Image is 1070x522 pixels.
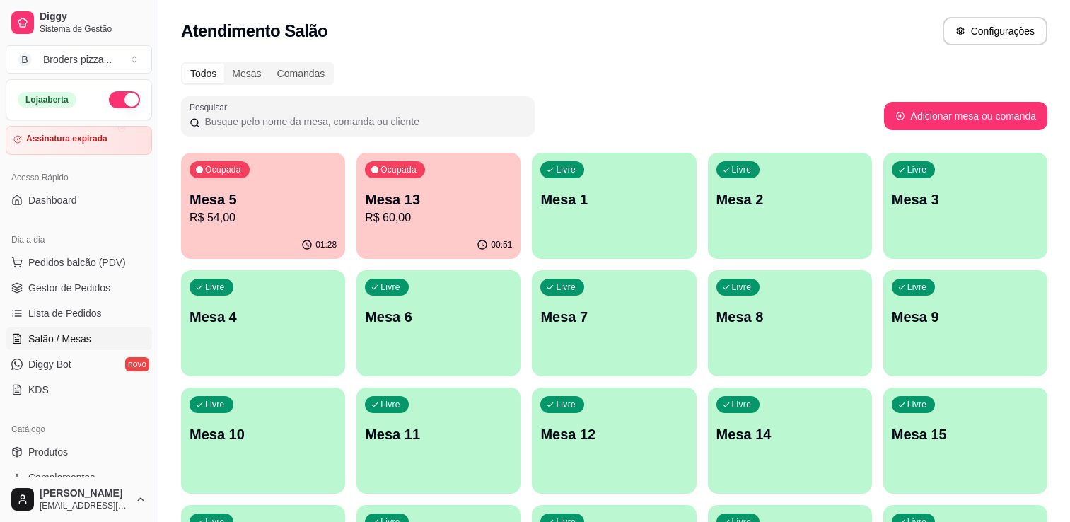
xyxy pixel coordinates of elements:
[28,306,102,320] span: Lista de Pedidos
[6,302,152,325] a: Lista de Pedidos
[6,189,152,211] a: Dashboard
[40,487,129,500] span: [PERSON_NAME]
[6,482,152,516] button: [PERSON_NAME][EMAIL_ADDRESS][DOMAIN_NAME]
[40,500,129,511] span: [EMAIL_ADDRESS][DOMAIN_NAME]
[181,388,345,494] button: LivreMesa 10
[356,270,521,376] button: LivreMesa 6
[28,383,49,397] span: KDS
[6,378,152,401] a: KDS
[205,399,225,410] p: Livre
[6,418,152,441] div: Catálogo
[181,270,345,376] button: LivreMesa 4
[6,228,152,251] div: Dia a dia
[28,357,71,371] span: Diggy Bot
[28,332,91,346] span: Salão / Mesas
[190,101,232,113] label: Pesquisar
[205,282,225,293] p: Livre
[716,307,863,327] p: Mesa 8
[181,20,327,42] h2: Atendimento Salão
[907,164,927,175] p: Livre
[43,52,112,66] div: Broders pizza ...
[365,424,512,444] p: Mesa 11
[708,388,872,494] button: LivreMesa 14
[907,282,927,293] p: Livre
[6,327,152,350] a: Salão / Mesas
[6,277,152,299] a: Gestor de Pedidos
[365,209,512,226] p: R$ 60,00
[540,424,687,444] p: Mesa 12
[40,23,146,35] span: Sistema de Gestão
[556,399,576,410] p: Livre
[190,209,337,226] p: R$ 54,00
[190,307,337,327] p: Mesa 4
[943,17,1047,45] button: Configurações
[6,441,152,463] a: Produtos
[365,190,512,209] p: Mesa 13
[28,445,68,459] span: Produtos
[556,282,576,293] p: Livre
[532,270,696,376] button: LivreMesa 7
[907,399,927,410] p: Livre
[6,466,152,489] a: Complementos
[182,64,224,83] div: Todos
[40,11,146,23] span: Diggy
[6,126,152,155] a: Assinatura expirada
[6,45,152,74] button: Select a team
[532,388,696,494] button: LivreMesa 12
[28,255,126,269] span: Pedidos balcão (PDV)
[190,424,337,444] p: Mesa 10
[732,399,752,410] p: Livre
[732,282,752,293] p: Livre
[356,153,521,259] button: OcupadaMesa 13R$ 60,0000:51
[190,190,337,209] p: Mesa 5
[716,424,863,444] p: Mesa 14
[18,92,76,108] div: Loja aberta
[732,164,752,175] p: Livre
[883,388,1047,494] button: LivreMesa 15
[6,251,152,274] button: Pedidos balcão (PDV)
[708,270,872,376] button: LivreMesa 8
[380,164,417,175] p: Ocupada
[28,281,110,295] span: Gestor de Pedidos
[491,239,512,250] p: 00:51
[532,153,696,259] button: LivreMesa 1
[28,193,77,207] span: Dashboard
[6,353,152,376] a: Diggy Botnovo
[6,6,152,40] a: DiggySistema de Gestão
[380,399,400,410] p: Livre
[356,388,521,494] button: LivreMesa 11
[884,102,1047,130] button: Adicionar mesa ou comanda
[224,64,269,83] div: Mesas
[883,270,1047,376] button: LivreMesa 9
[205,164,241,175] p: Ocupada
[892,190,1039,209] p: Mesa 3
[109,91,140,108] button: Alterar Status
[18,52,32,66] span: B
[365,307,512,327] p: Mesa 6
[269,64,333,83] div: Comandas
[716,190,863,209] p: Mesa 2
[28,470,95,485] span: Complementos
[6,166,152,189] div: Acesso Rápido
[26,134,107,144] article: Assinatura expirada
[540,190,687,209] p: Mesa 1
[892,307,1039,327] p: Mesa 9
[540,307,687,327] p: Mesa 7
[200,115,526,129] input: Pesquisar
[181,153,345,259] button: OcupadaMesa 5R$ 54,0001:28
[883,153,1047,259] button: LivreMesa 3
[708,153,872,259] button: LivreMesa 2
[380,282,400,293] p: Livre
[556,164,576,175] p: Livre
[892,424,1039,444] p: Mesa 15
[315,239,337,250] p: 01:28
